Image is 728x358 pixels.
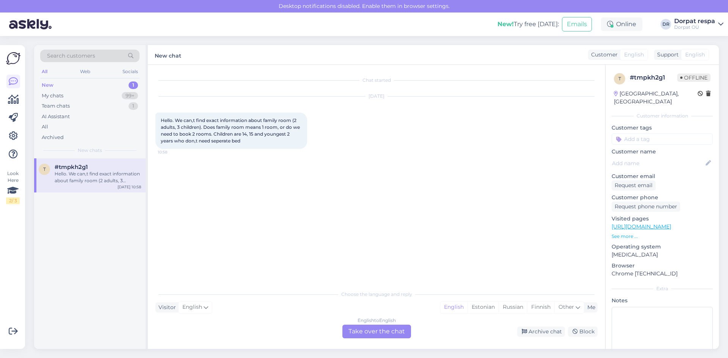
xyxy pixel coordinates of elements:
p: Operating system [612,243,713,251]
div: All [40,67,49,77]
div: Online [601,17,642,31]
div: Russian [499,302,527,313]
div: # tmpkh2g1 [630,73,677,82]
img: Askly Logo [6,51,20,66]
span: t [43,166,46,172]
div: 2 / 3 [6,197,20,204]
div: Archive chat [517,327,565,337]
p: Chrome [TECHNICAL_ID] [612,270,713,278]
label: New chat [155,50,181,60]
span: Other [559,303,574,310]
div: 1 [129,102,138,110]
button: Emails [562,17,592,31]
div: 99+ [122,92,138,100]
p: Browser [612,262,713,270]
div: Hello. We can,t find exact information about family room (2 adults, 3 children). Does family room... [55,170,141,184]
div: Try free [DATE]: [497,20,559,29]
div: DR [661,19,671,30]
div: Take over the chat [342,325,411,338]
span: English [182,303,202,311]
div: 1 [129,81,138,89]
div: Finnish [527,302,554,313]
p: [MEDICAL_DATA] [612,251,713,259]
span: #tmpkh2g1 [55,164,88,170]
div: All [42,123,48,131]
div: Request email [612,180,656,191]
input: Add a tag [612,133,713,145]
div: [DATE] [155,93,598,100]
span: Search customers [47,52,95,60]
p: Visited pages [612,215,713,223]
div: Customer [588,51,618,59]
div: Web [78,67,92,77]
span: Offline [677,73,711,82]
div: Block [568,327,598,337]
div: Visitor [155,303,176,311]
span: Hello. We can,t find exact information about family room (2 adults, 3 children). Does family room... [161,117,301,144]
div: Support [654,51,679,59]
div: Extra [612,285,713,292]
div: My chats [42,92,63,100]
div: AI Assistant [42,113,70,120]
span: 10:58 [158,149,186,155]
span: New chats [78,147,102,154]
a: Dorpat respaDorpat OÜ [674,18,723,30]
div: Chat started [155,77,598,84]
p: Customer tags [612,124,713,132]
a: [URL][DOMAIN_NAME] [612,223,671,230]
span: English [685,51,705,59]
div: Request phone number [612,202,680,212]
div: [DATE] 10:58 [118,184,141,190]
div: Me [584,303,595,311]
span: t [618,76,621,81]
div: Look Here [6,170,20,204]
div: Socials [121,67,140,77]
b: New! [497,20,514,28]
div: [GEOGRAPHIC_DATA], [GEOGRAPHIC_DATA] [614,90,698,106]
div: Customer information [612,113,713,119]
p: Customer name [612,148,713,156]
p: Customer email [612,172,713,180]
input: Add name [612,159,704,167]
div: Archived [42,134,64,141]
p: Notes [612,297,713,305]
span: English [624,51,644,59]
div: Dorpat respa [674,18,715,24]
div: New [42,81,53,89]
div: Choose the language and reply [155,291,598,298]
div: Team chats [42,102,70,110]
div: Dorpat OÜ [674,24,715,30]
div: Estonian [468,302,499,313]
p: See more ... [612,233,713,240]
p: Customer phone [612,194,713,202]
div: English to English [358,317,396,324]
div: English [440,302,468,313]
